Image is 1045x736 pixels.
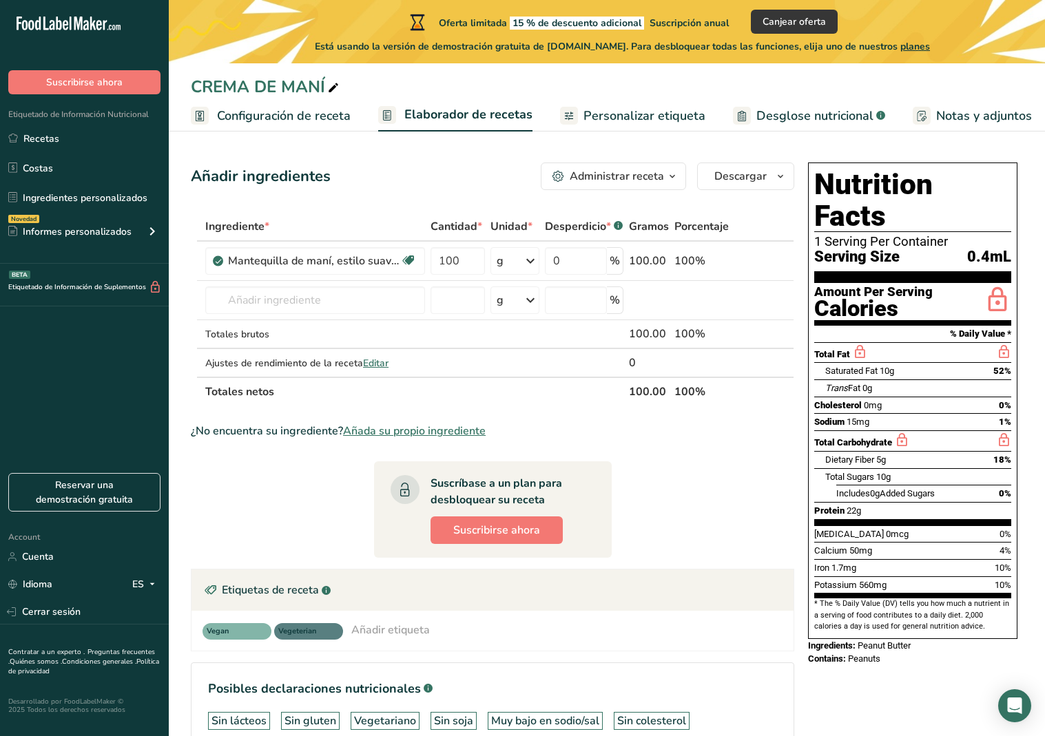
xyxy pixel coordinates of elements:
div: Mantequilla de maní, estilo suave, sin sal [228,253,400,269]
span: Saturated Fat [825,366,878,376]
a: Elaborador de recetas [378,99,532,132]
span: Protein [814,505,845,516]
h1: Nutrition Facts [814,169,1011,232]
div: 100% [674,253,729,269]
span: Sodium [814,417,845,427]
span: Personalizar etiqueta [583,107,705,125]
th: 100% [672,377,732,406]
a: Política de privacidad [8,657,159,676]
div: 0 [629,355,669,371]
span: 0g [870,488,880,498]
span: Suscribirse ahora [46,75,123,90]
div: BETA [9,271,30,279]
span: Calcium [814,545,847,556]
div: Novedad [8,215,39,223]
div: g [497,253,504,269]
a: Condiciones generales . [62,657,136,666]
span: Vegan [207,626,255,638]
a: Desglose nutricional [733,101,885,132]
span: 1.7mg [831,562,856,573]
span: 10% [995,580,1011,590]
div: Open Intercom Messenger [998,689,1031,722]
span: Notas y adjuntos [936,107,1032,125]
span: 0% [999,488,1011,498]
input: Añadir ingrediente [205,286,425,314]
span: Desglose nutricional [756,107,873,125]
span: 0% [999,400,1011,410]
span: Canjear oferta [763,14,826,29]
div: Sin lácteos [211,713,267,729]
div: Desperdicio [545,218,623,235]
a: Preguntas frecuentes . [8,647,155,666]
span: 22g [847,505,861,516]
div: ¿No encuentra su ingrediente? [191,423,794,439]
a: Personalizar etiqueta [560,101,705,132]
span: Potassium [814,580,857,590]
span: Total Sugars [825,472,874,482]
div: Sin colesterol [617,713,686,729]
span: Cholesterol [814,400,862,410]
div: Desarrollado por FoodLabelMaker © 2025 Todos los derechos reservados [8,697,161,714]
span: Unidad [490,218,532,235]
div: Amount Per Serving [814,286,933,299]
h1: Posibles declaraciones nutricionales [208,680,777,698]
div: Administrar receta [570,168,664,185]
div: 100% [674,326,729,342]
div: Añadir ingredientes [191,165,331,188]
span: 4% [1000,545,1011,556]
span: Editar [363,357,389,370]
div: CREMA DE MANÍ [191,74,342,99]
button: Descargar [697,162,794,190]
span: 0g [862,383,872,393]
span: Ingredients: [808,640,856,651]
div: 100.00 [629,253,669,269]
div: Informes personalizados [8,224,132,239]
span: Total Fat [814,349,850,359]
span: 15mg [847,417,869,427]
span: 0mcg [886,529,909,539]
div: Añadir etiqueta [351,622,430,638]
span: Ingrediente [205,218,269,235]
span: 560mg [859,580,887,590]
div: g [497,292,504,308]
section: % Daily Value * [814,326,1011,342]
div: 100.00 [629,326,669,342]
div: Suscríbase a un plan para desbloquear su receta [431,475,584,508]
span: Porcentaje [674,218,729,235]
span: 1% [999,417,1011,427]
th: 100.00 [626,377,672,406]
span: 0.4mL [967,249,1011,266]
div: Oferta limitada [407,14,729,30]
span: 18% [993,454,1011,465]
a: Quiénes somos . [10,657,62,666]
span: Contains: [808,653,846,664]
span: Configuración de receta [217,107,351,125]
span: Añada su propio ingrediente [343,423,486,439]
span: Está usando la versión de demostración gratuita de [DOMAIN_NAME]. Para desbloquear todas las func... [315,39,930,54]
button: Suscribirse ahora [8,70,161,94]
a: Idioma [8,572,52,596]
span: Dietary Fiber [825,454,874,465]
a: Notas y adjuntos [913,101,1032,132]
span: Suscripción anual [650,17,729,30]
span: Cantidad [431,218,482,235]
span: Peanut Butter [858,640,911,651]
div: Muy bajo en sodio/sal [491,713,599,729]
div: Ajustes de rendimiento de la receta [205,356,425,370]
span: Peanuts [848,653,880,664]
a: Reservar una demostración gratuita [8,473,161,512]
span: Descargar [714,168,767,185]
th: Totales netos [203,377,626,406]
i: Trans [825,383,848,393]
div: Calories [814,299,933,319]
section: * The % Daily Value (DV) tells you how much a nutrient in a serving of food contributes to a dail... [814,598,1011,632]
span: [MEDICAL_DATA] [814,529,884,539]
a: Contratar a un experto . [8,647,85,657]
span: Vegeterian [278,626,327,638]
span: 10g [876,472,891,482]
div: Vegetariano [354,713,416,729]
span: 52% [993,366,1011,376]
span: Gramos [629,218,669,235]
button: Suscribirse ahora [431,516,563,544]
span: Suscribirse ahora [453,522,540,538]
